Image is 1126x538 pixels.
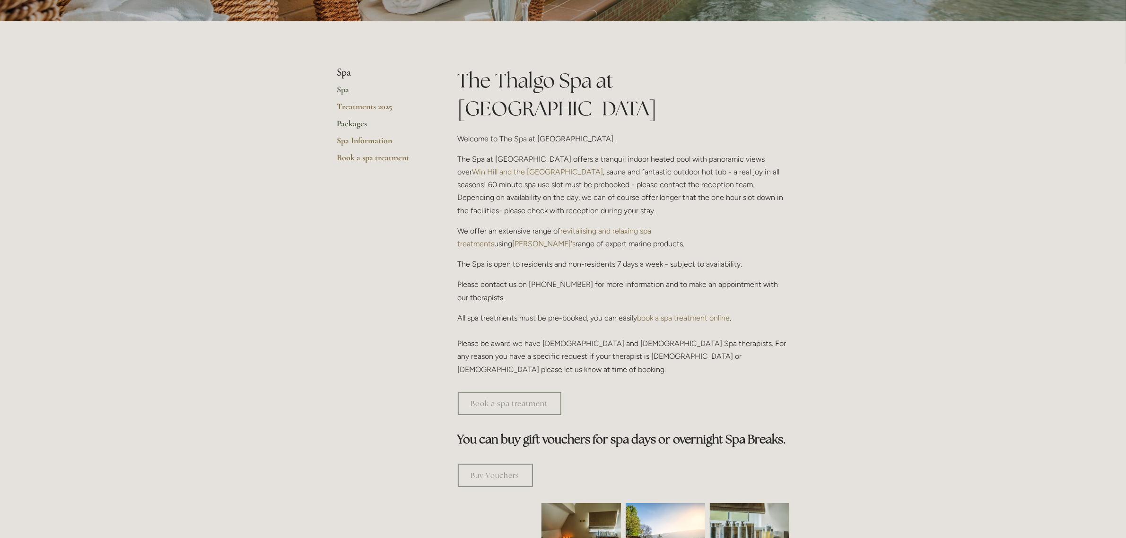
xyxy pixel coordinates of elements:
strong: You can buy gift vouchers for spa days or overnight Spa Breaks. [458,432,786,447]
a: Treatments 2025 [337,101,428,118]
a: Spa [337,84,428,101]
a: [PERSON_NAME]'s [513,239,576,248]
p: The Spa is open to residents and non-residents 7 days a week - subject to availability. [458,258,789,270]
li: Spa [337,67,428,79]
p: All spa treatments must be pre-booked, you can easily . Please be aware we have [DEMOGRAPHIC_DATA... [458,312,789,376]
a: book a spa treatment online [637,313,730,322]
p: Please contact us on [PHONE_NUMBER] for more information and to make an appointment with our ther... [458,278,789,304]
a: Book a spa treatment [458,392,561,415]
a: Packages [337,118,428,135]
p: Welcome to The Spa at [GEOGRAPHIC_DATA]. [458,132,789,145]
p: The Spa at [GEOGRAPHIC_DATA] offers a tranquil indoor heated pool with panoramic views over , sau... [458,153,789,217]
a: Win Hill and the [GEOGRAPHIC_DATA] [472,167,603,176]
h1: The Thalgo Spa at [GEOGRAPHIC_DATA] [458,67,789,122]
a: Buy Vouchers [458,464,533,487]
a: Book a spa treatment [337,152,428,169]
a: Spa Information [337,135,428,152]
p: We offer an extensive range of using range of expert marine products. [458,225,789,250]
